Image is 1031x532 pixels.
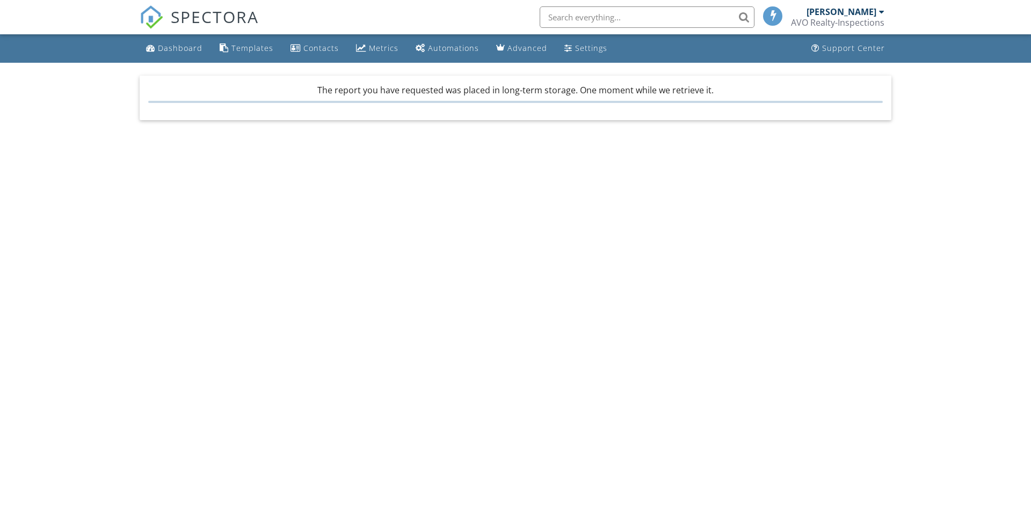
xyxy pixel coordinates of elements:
[303,43,339,53] div: Contacts
[158,43,202,53] div: Dashboard
[215,39,278,58] a: Templates
[148,84,883,102] div: The report you have requested was placed in long-term storage. One moment while we retrieve it.
[142,39,207,58] a: Dashboard
[575,43,607,53] div: Settings
[171,5,259,28] span: SPECTORA
[286,39,343,58] a: Contacts
[560,39,612,58] a: Settings
[791,17,884,28] div: AVO Realty-Inspections
[369,43,398,53] div: Metrics
[807,39,889,58] a: Support Center
[411,39,483,58] a: Automations (Basic)
[507,43,547,53] div: Advanced
[822,43,885,53] div: Support Center
[492,39,551,58] a: Advanced
[140,5,163,29] img: The Best Home Inspection Software - Spectora
[352,39,403,58] a: Metrics
[807,6,876,17] div: [PERSON_NAME]
[540,6,754,28] input: Search everything...
[231,43,273,53] div: Templates
[428,43,479,53] div: Automations
[140,14,259,37] a: SPECTORA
